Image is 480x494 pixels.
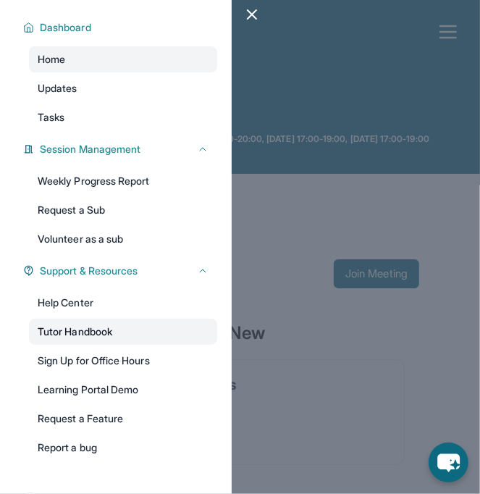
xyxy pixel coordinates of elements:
[34,142,209,156] button: Session Management
[29,226,217,252] a: Volunteer as a sub
[34,264,209,278] button: Support & Resources
[40,264,138,278] span: Support & Resources
[34,20,209,35] button: Dashboard
[29,377,217,403] a: Learning Portal Demo
[29,435,217,461] a: Report a bug
[29,406,217,432] a: Request a Feature
[29,75,217,101] a: Updates
[429,443,468,482] button: chat-button
[38,52,65,67] span: Home
[40,20,91,35] span: Dashboard
[29,104,217,130] a: Tasks
[40,142,140,156] span: Session Management
[29,168,217,194] a: Weekly Progress Report
[29,348,217,374] a: Sign Up for Office Hours
[29,319,217,345] a: Tutor Handbook
[29,197,217,223] a: Request a Sub
[38,81,77,96] span: Updates
[38,110,64,125] span: Tasks
[29,290,217,316] a: Help Center
[29,46,217,72] a: Home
